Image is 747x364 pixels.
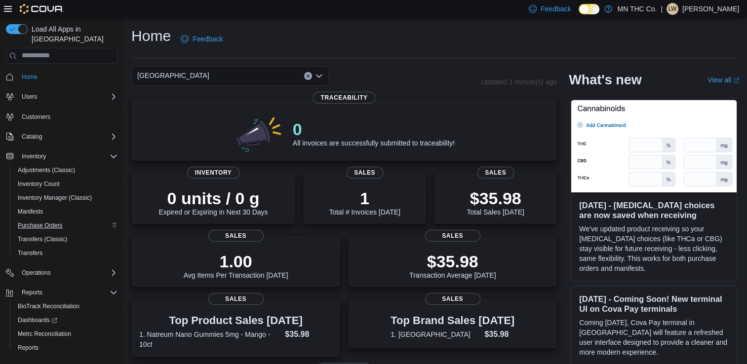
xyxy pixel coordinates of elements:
[18,221,63,229] span: Purchase Orders
[14,342,118,354] span: Reports
[18,166,75,174] span: Adjustments (Classic)
[579,224,729,273] p: We've updated product receiving so your [MEDICAL_DATA] choices (like THCa or CBG) stay visible fo...
[14,219,118,231] span: Purchase Orders
[18,150,50,162] button: Inventory
[293,119,455,147] div: All invoices are successfully submitted to traceability!
[579,4,599,14] input: Dark Mode
[14,178,118,190] span: Inventory Count
[234,113,285,153] img: 0
[391,315,514,327] h3: Top Brand Sales [DATE]
[14,233,118,245] span: Transfers (Classic)
[315,72,323,80] button: Open list of options
[541,4,571,14] span: Feedback
[159,188,268,216] div: Expired or Expiring in Next 30 Days
[22,113,50,121] span: Customers
[10,191,121,205] button: Inventory Manager (Classic)
[208,230,264,242] span: Sales
[2,266,121,280] button: Operations
[10,299,121,313] button: BioTrack Reconciliation
[14,328,118,340] span: Metrc Reconciliation
[682,3,739,15] p: [PERSON_NAME]
[14,300,118,312] span: BioTrack Reconciliation
[18,131,46,143] button: Catalog
[22,133,42,141] span: Catalog
[409,252,496,271] p: $35.98
[18,111,54,123] a: Customers
[14,192,96,204] a: Inventory Manager (Classic)
[425,293,480,305] span: Sales
[10,163,121,177] button: Adjustments (Classic)
[10,246,121,260] button: Transfers
[10,313,121,327] a: Dashboards
[304,72,312,80] button: Clear input
[18,344,39,352] span: Reports
[10,218,121,232] button: Purchase Orders
[14,206,118,218] span: Manifests
[159,188,268,208] p: 0 units / 0 g
[184,252,288,279] div: Avg Items Per Transaction [DATE]
[14,247,46,259] a: Transfers
[14,192,118,204] span: Inventory Manager (Classic)
[18,71,118,83] span: Home
[14,219,67,231] a: Purchase Orders
[18,91,41,103] button: Users
[667,3,678,15] div: Leah Williamette
[14,178,64,190] a: Inventory Count
[18,267,118,279] span: Operations
[425,230,480,242] span: Sales
[14,328,75,340] a: Metrc Reconciliation
[409,252,496,279] div: Transaction Average [DATE]
[14,314,118,326] span: Dashboards
[10,232,121,246] button: Transfers (Classic)
[18,316,57,324] span: Dashboards
[18,287,46,298] button: Reports
[391,329,480,339] dt: 1. [GEOGRAPHIC_DATA]
[28,24,118,44] span: Load All Apps in [GEOGRAPHIC_DATA]
[579,318,729,357] p: Coming [DATE], Cova Pay terminal in [GEOGRAPHIC_DATA] will feature a refreshed user interface des...
[329,188,400,208] p: 1
[2,130,121,144] button: Catalog
[18,131,118,143] span: Catalog
[14,247,118,259] span: Transfers
[293,119,455,139] p: 0
[18,287,118,298] span: Reports
[579,14,579,15] span: Dark Mode
[139,329,281,349] dt: 1. Natreum Nano Gummies 5mg - Mango - 10ct
[329,188,400,216] div: Total # Invoices [DATE]
[668,3,676,15] span: LW
[208,293,264,305] span: Sales
[14,300,83,312] a: BioTrack Reconciliation
[2,90,121,104] button: Users
[579,294,729,314] h3: [DATE] - Coming Soon! New terminal UI on Cova Pay terminals
[177,29,227,49] a: Feedback
[10,177,121,191] button: Inventory Count
[193,34,223,44] span: Feedback
[14,164,79,176] a: Adjustments (Classic)
[18,71,41,83] a: Home
[467,188,524,216] div: Total Sales [DATE]
[187,167,240,179] span: Inventory
[733,77,739,83] svg: External link
[18,235,67,243] span: Transfers (Classic)
[22,73,38,81] span: Home
[18,208,43,216] span: Manifests
[18,194,92,202] span: Inventory Manager (Classic)
[2,70,121,84] button: Home
[18,180,60,188] span: Inventory Count
[14,164,118,176] span: Adjustments (Classic)
[22,289,42,296] span: Reports
[22,93,37,101] span: Users
[137,70,209,81] span: [GEOGRAPHIC_DATA]
[2,109,121,124] button: Customers
[569,72,641,88] h2: What's new
[18,110,118,123] span: Customers
[467,188,524,208] p: $35.98
[20,4,64,14] img: Cova
[22,152,46,160] span: Inventory
[2,149,121,163] button: Inventory
[18,249,42,257] span: Transfers
[579,200,729,220] h3: [DATE] - [MEDICAL_DATA] choices are now saved when receiving
[285,328,332,340] dd: $35.98
[481,78,557,86] p: Updated 1 minute(s) ago
[484,328,514,340] dd: $35.98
